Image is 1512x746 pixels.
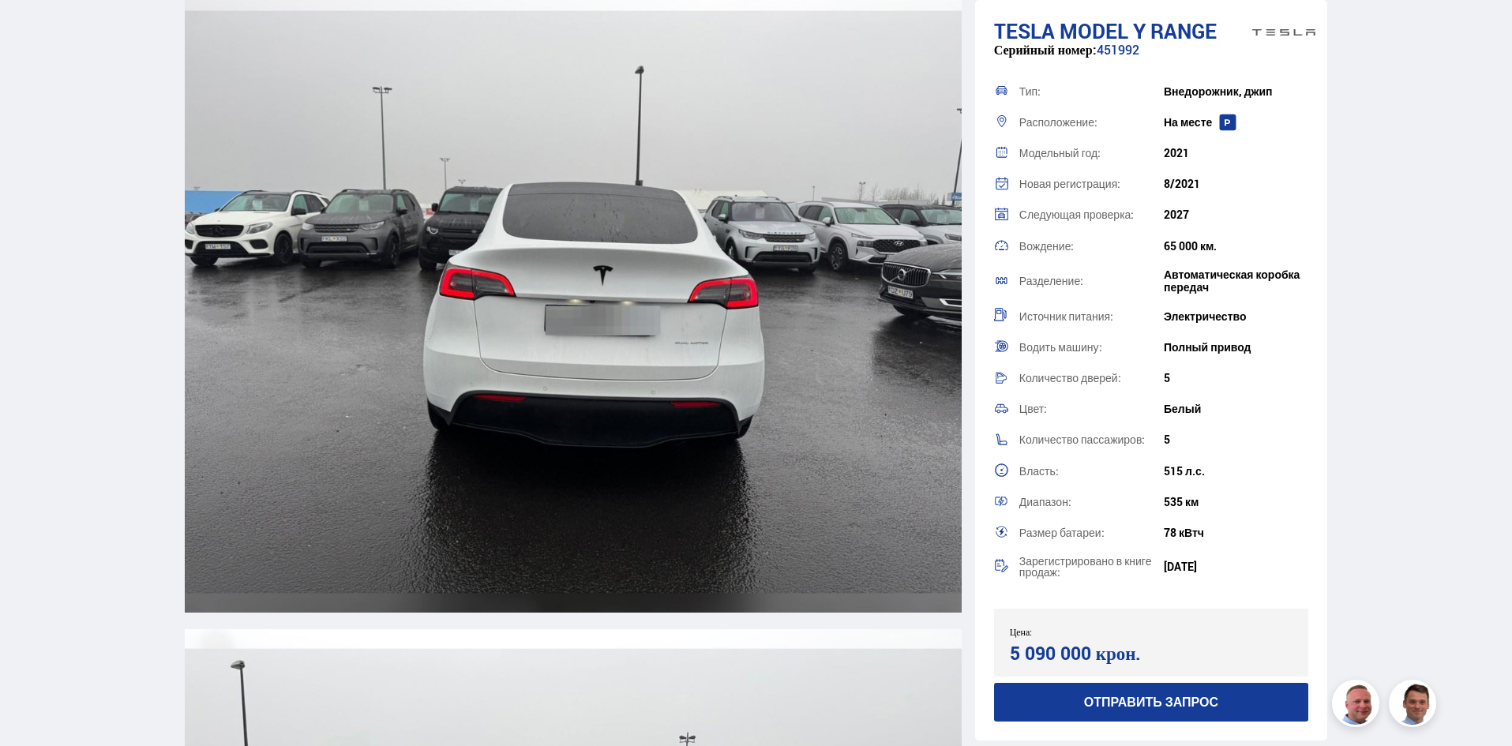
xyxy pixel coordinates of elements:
font: Отправить запрос [1084,693,1218,710]
font: Белый [1164,401,1201,416]
font: 5 [1164,370,1170,385]
font: Внедорожник, джип [1164,84,1273,99]
font: Водить машину: [1019,339,1102,354]
img: siFngHWaQ9KaOqBr.png [1334,682,1382,729]
font: Количество дверей: [1019,370,1121,385]
font: Серийный номер: [994,41,1097,58]
font: Полный привод [1164,339,1251,354]
font: 5 [1164,432,1170,447]
font: 65 000 км. [1164,238,1217,253]
font: 78 кВтч [1164,525,1204,540]
font: Размер батареи: [1019,525,1105,540]
font: Тип: [1019,84,1041,99]
font: Model Y RANGE [1060,17,1217,45]
font: 5 090 000 крон. [1010,641,1142,665]
font: Источник питания: [1019,309,1113,324]
font: 8/2021 [1164,176,1200,191]
font: Tesla [994,17,1055,45]
font: Новая регистрация: [1019,176,1120,191]
font: 515 л.с. [1164,463,1205,478]
font: Диапазон: [1019,494,1071,509]
font: Следующая проверка: [1019,207,1135,222]
font: Зарегистрировано в книге продаж: [1019,553,1152,579]
font: 535 км [1164,494,1199,509]
font: Количество пассажиров: [1019,432,1146,447]
img: FbJEzSuNWCJXmdc-.webp [1391,682,1439,729]
font: Цвет: [1019,401,1047,416]
font: Вождение: [1019,238,1075,253]
font: 451992 [1097,41,1139,58]
font: Расположение: [1019,114,1097,129]
img: логотип бренда [1252,8,1315,57]
button: Откройте интерфейс чата LiveChat [13,6,60,54]
font: [DATE] [1164,559,1197,574]
font: Цена: [1010,625,1033,638]
font: Автоматическая коробка передач [1164,267,1300,294]
font: 2021 [1164,145,1189,160]
font: Электричество [1164,309,1246,324]
font: 2027 [1164,207,1189,222]
font: Модельный год: [1019,145,1101,160]
font: На месте [1164,114,1212,129]
button: Отправить запрос [994,683,1309,722]
font: Разделение: [1019,273,1083,288]
font: Власть: [1019,463,1059,478]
